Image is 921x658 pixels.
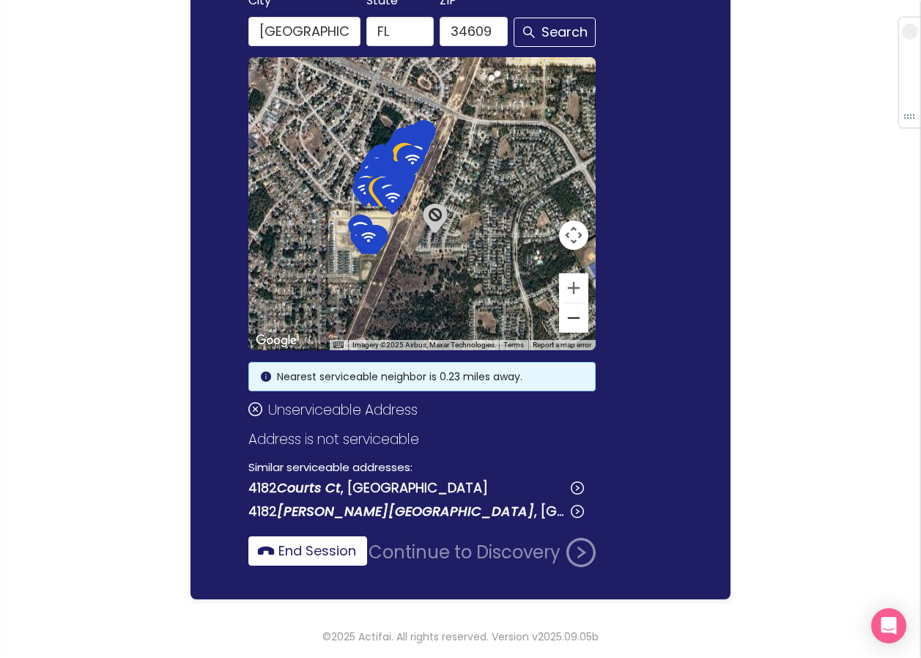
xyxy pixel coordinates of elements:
span: close-circle [248,402,262,416]
button: Zoom in [559,273,588,303]
input: FL [366,17,434,46]
button: 4182Courts Ct, [GEOGRAPHIC_DATA] [248,476,585,500]
button: Keyboard shortcuts [333,340,344,350]
button: Search [514,18,596,47]
input: Spring Hill [248,17,360,46]
button: 4182[PERSON_NAME][GEOGRAPHIC_DATA], [GEOGRAPHIC_DATA] [248,500,585,523]
input: 34609 [440,17,508,46]
div: Open Intercom Messenger [871,608,906,643]
span: info-circle [261,371,271,382]
span: Unserviceable Address [268,400,418,420]
button: Map camera controls [559,221,588,250]
a: Terms (opens in new tab) [503,341,524,349]
a: Open this area in Google Maps (opens a new window) [252,331,300,350]
span: Address is not serviceable [248,429,419,449]
a: Report a map error [533,341,591,349]
p: Similar serviceable addresses: [248,459,596,476]
span: Imagery ©2025 Airbus, Maxar Technologies [352,341,495,349]
button: End Session [248,536,367,566]
button: Zoom out [559,303,588,333]
div: Nearest serviceable neighbor is 0.23 miles away. [277,369,584,385]
img: Google [252,331,300,350]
